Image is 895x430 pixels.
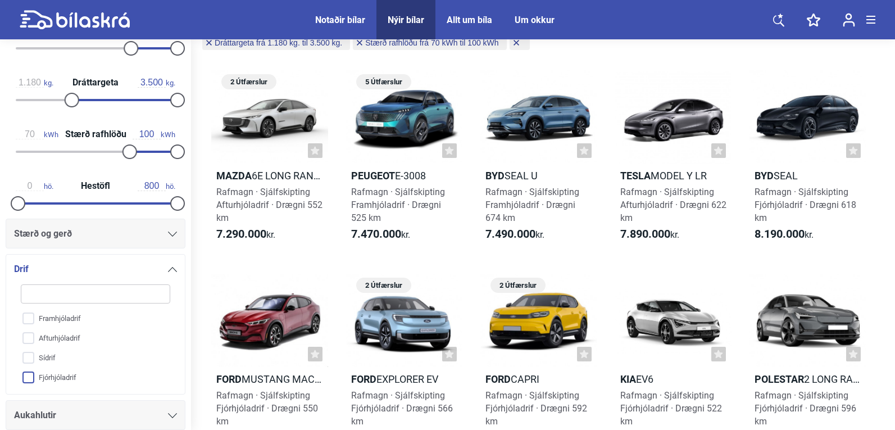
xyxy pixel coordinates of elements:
[620,390,722,427] span: Rafmagn · Sjálfskipting Fjórhjóladrif · Drægni 522 km
[216,228,275,241] span: kr.
[749,70,866,251] a: BYDSealRafmagn · SjálfskiptingFjórhjóladrif · Drægni 618 km8.190.000kr.
[351,228,410,241] span: kr.
[620,228,679,241] span: kr.
[755,227,805,241] b: 8.190.000
[216,170,252,182] b: Mazda
[485,170,505,182] b: BYD
[351,390,453,427] span: Rafmagn · Sjálfskipting Fjórhjóladrif · Drægni 566 km
[62,130,129,139] span: Stærð rafhlöðu
[388,15,424,25] a: Nýir bílar
[843,13,855,27] img: user-login.svg
[351,170,395,182] b: Peugeot
[620,227,670,241] b: 7.890.000
[362,74,406,89] span: 5 Útfærslur
[755,170,774,182] b: BYD
[346,70,463,251] a: 5 ÚtfærslurPeugeote-3008Rafmagn · SjálfskiptingFramhjóladrif · Drægni 525 km7.470.000kr.
[620,373,636,385] b: Kia
[615,373,732,386] h2: EV6
[351,373,376,385] b: Ford
[620,170,651,182] b: Tesla
[14,226,72,242] span: Stærð og gerð
[485,227,535,241] b: 7.490.000
[216,187,322,223] span: Rafmagn · Sjálfskipting Afturhjóladrif · Drægni 552 km
[620,187,726,223] span: Rafmagn · Sjálfskipting Afturhjóladrif · Drægni 622 km
[227,74,271,89] span: 2 Útfærslur
[485,373,511,385] b: Ford
[138,181,175,191] span: hö.
[480,169,597,182] h2: Seal U
[211,70,328,251] a: 2 ÚtfærslurMazda6e Long rangeRafmagn · SjálfskiptingAfturhjóladrif · Drægni 552 km7.290.000kr.
[365,39,498,47] span: Stærð rafhlöðu frá 70 kWh til 100 kWh
[749,169,866,182] h2: Seal
[755,390,856,427] span: Rafmagn · Sjálfskipting Fjórhjóladrif · Drægni 596 km
[202,35,350,50] button: Dráttargeta frá 1.180 kg. til 3.500 kg.
[16,78,53,88] span: kg.
[480,70,597,251] a: BYDSeal URafmagn · SjálfskiptingFramhjóladrif · Drægni 674 km7.490.000kr.
[211,373,328,386] h2: Mustang Mach-E LR
[315,15,365,25] a: Notaðir bílar
[351,227,401,241] b: 7.470.000
[485,187,579,223] span: Rafmagn · Sjálfskipting Framhjóladrif · Drægni 674 km
[447,15,492,25] a: Allt um bíla
[14,408,56,423] span: Aukahlutir
[133,129,175,139] span: kWh
[755,228,814,241] span: kr.
[70,78,121,87] span: Dráttargeta
[485,228,544,241] span: kr.
[362,278,406,293] span: 2 Útfærslur
[351,187,445,223] span: Rafmagn · Sjálfskipting Framhjóladrif · Drægni 525 km
[14,261,29,277] span: Drif
[615,169,732,182] h2: Model Y LR
[749,373,866,386] h2: 2 Long range Dual motor
[485,390,587,427] span: Rafmagn · Sjálfskipting Fjórhjóladrif · Drægni 592 km
[353,35,506,50] button: Stærð rafhlöðu frá 70 kWh til 100 kWh
[16,181,53,191] span: hö.
[755,187,856,223] span: Rafmagn · Sjálfskipting Fjórhjóladrif · Drægni 618 km
[138,78,175,88] span: kg.
[755,373,804,385] b: Polestar
[346,169,463,182] h2: e-3008
[216,227,266,241] b: 7.290.000
[78,182,113,191] span: Hestöfl
[615,70,732,251] a: TeslaModel Y LRRafmagn · SjálfskiptingAfturhjóladrif · Drægni 622 km7.890.000kr.
[215,39,342,47] span: Dráttargeta frá 1.180 kg. til 3.500 kg.
[216,390,318,427] span: Rafmagn · Sjálfskipting Fjórhjóladrif · Drægni 550 km
[211,169,328,182] h2: 6e Long range
[16,129,58,139] span: kWh
[496,278,540,293] span: 2 Útfærslur
[480,373,597,386] h2: Capri
[216,373,242,385] b: Ford
[515,15,555,25] a: Um okkur
[346,373,463,386] h2: Explorer EV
